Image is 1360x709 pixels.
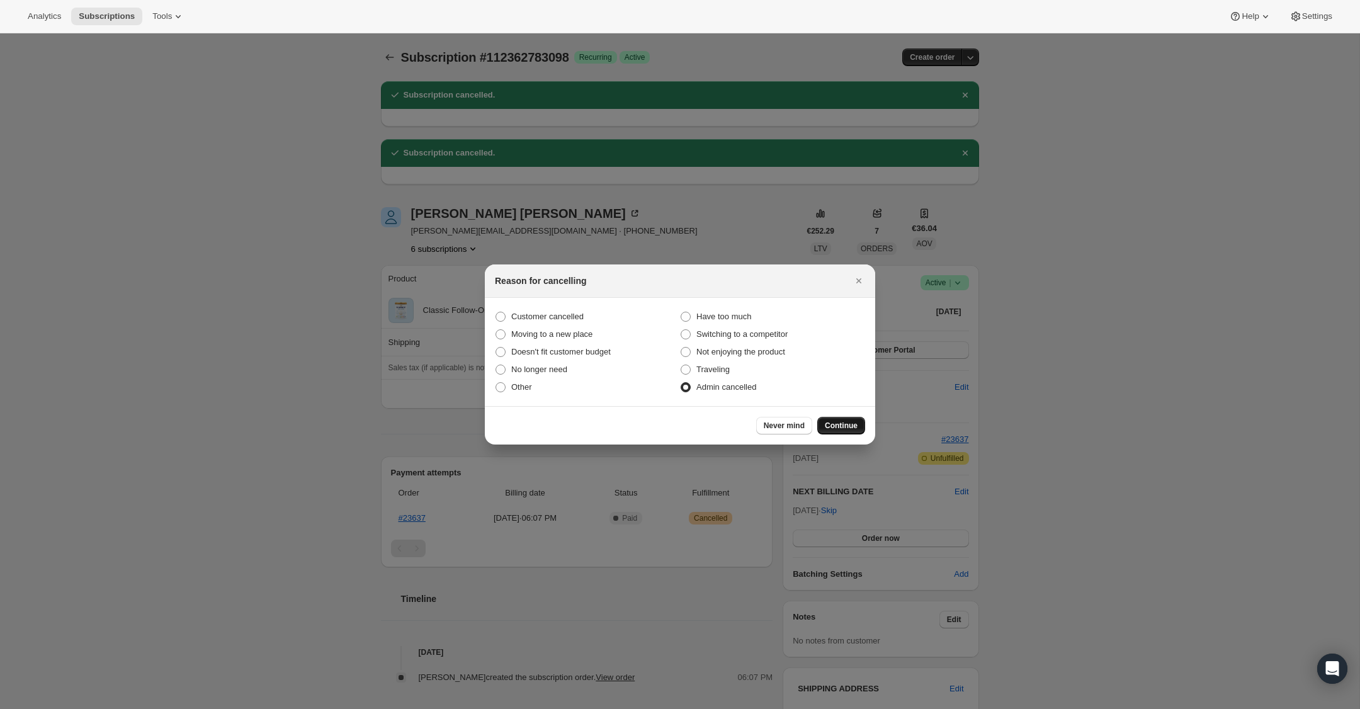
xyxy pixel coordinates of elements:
[850,272,868,290] button: Close
[1242,11,1259,21] span: Help
[28,11,61,21] span: Analytics
[20,8,69,25] button: Analytics
[511,347,611,356] span: Doesn't fit customer budget
[511,365,567,374] span: No longer need
[696,347,785,356] span: Not enjoying the product
[696,329,788,339] span: Switching to a competitor
[152,11,172,21] span: Tools
[71,8,142,25] button: Subscriptions
[696,312,751,321] span: Have too much
[764,421,805,431] span: Never mind
[756,417,812,434] button: Never mind
[79,11,135,21] span: Subscriptions
[1221,8,1279,25] button: Help
[511,329,592,339] span: Moving to a new place
[696,365,730,374] span: Traveling
[1282,8,1340,25] button: Settings
[1317,654,1347,684] div: Open Intercom Messenger
[495,275,586,287] h2: Reason for cancelling
[145,8,192,25] button: Tools
[511,312,584,321] span: Customer cancelled
[817,417,865,434] button: Continue
[825,421,858,431] span: Continue
[511,382,532,392] span: Other
[1302,11,1332,21] span: Settings
[696,382,756,392] span: Admin cancelled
